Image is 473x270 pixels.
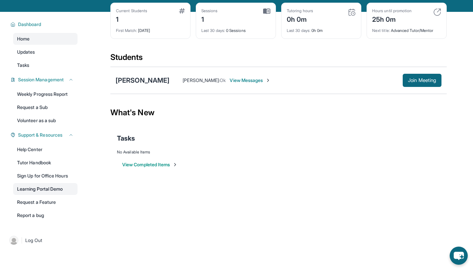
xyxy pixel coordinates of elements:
[21,236,23,244] span: |
[408,78,436,82] span: Join Meeting
[17,49,35,55] span: Updates
[220,77,226,83] span: Ok
[110,52,447,67] div: Students
[7,233,78,248] a: |Log Out
[13,196,78,208] a: Request a Feature
[372,28,390,33] span: Next title :
[450,247,468,265] button: chat-button
[25,237,42,244] span: Log Out
[18,76,64,83] span: Session Management
[13,157,78,169] a: Tutor Handbook
[287,13,313,24] div: 0h 0m
[15,132,74,138] button: Support & Resources
[287,24,356,33] div: 0h 0m
[17,62,29,68] span: Tasks
[122,161,178,168] button: View Completed Items
[201,28,225,33] span: Last 30 days :
[287,28,310,33] span: Last 30 days :
[9,236,18,245] img: user-img
[433,8,441,16] img: card
[13,88,78,100] a: Weekly Progress Report
[117,149,440,155] div: No Available Items
[201,24,270,33] div: 0 Sessions
[372,8,412,13] div: Hours until promotion
[13,33,78,45] a: Home
[13,183,78,195] a: Learning Portal Demo
[116,28,137,33] span: First Match :
[18,132,62,138] span: Support & Resources
[15,21,74,28] button: Dashboard
[183,77,220,83] span: [PERSON_NAME] :
[201,13,218,24] div: 1
[13,101,78,113] a: Request a Sub
[372,13,412,24] div: 25h 0m
[116,76,169,85] div: [PERSON_NAME]
[287,8,313,13] div: Tutoring hours
[13,46,78,58] a: Updates
[13,209,78,221] a: Report a bug
[265,78,271,83] img: Chevron-Right
[13,115,78,126] a: Volunteer as a sub
[13,59,78,71] a: Tasks
[17,36,30,42] span: Home
[348,8,356,16] img: card
[116,8,147,13] div: Current Students
[13,170,78,182] a: Sign Up for Office Hours
[263,8,270,14] img: card
[13,144,78,155] a: Help Center
[201,8,218,13] div: Sessions
[179,8,185,13] img: card
[110,98,447,127] div: What's New
[230,77,271,84] span: View Messages
[116,13,147,24] div: 1
[116,24,185,33] div: [DATE]
[117,134,135,143] span: Tasks
[18,21,41,28] span: Dashboard
[15,76,74,83] button: Session Management
[403,74,441,87] button: Join Meeting
[372,24,441,33] div: Advanced Tutor/Mentor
